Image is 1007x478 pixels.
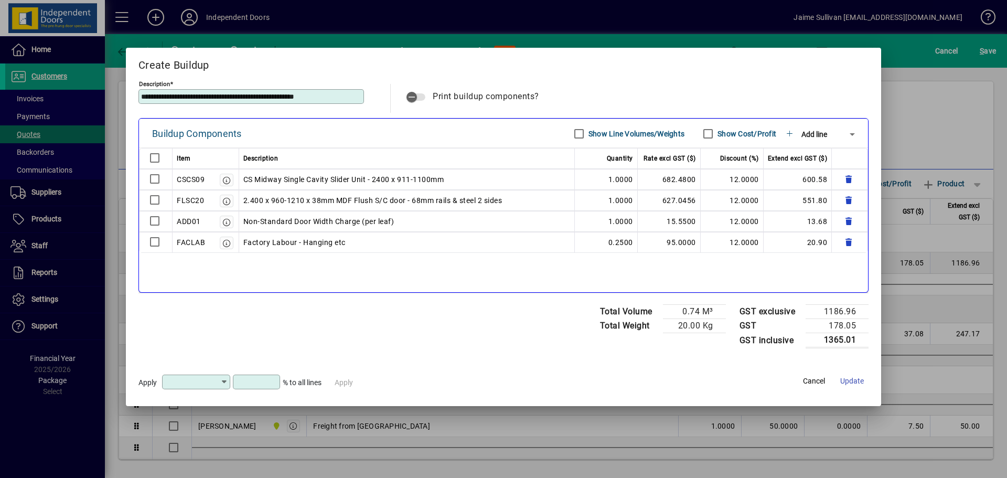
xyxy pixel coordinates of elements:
label: Show Line Volumes/Weights [586,129,684,139]
div: 682.4800 [642,173,696,186]
td: Total Volume [595,305,663,319]
td: Total Weight [595,319,663,333]
div: 15.5500 [642,215,696,228]
div: FACLAB [177,236,205,249]
td: 178.05 [806,319,869,333]
span: Update [840,376,864,387]
td: 1.0000 [575,190,638,211]
div: ADD01 [177,215,201,228]
span: Extend excl GST ($) [768,152,828,165]
span: Rate excl GST ($) [644,152,696,165]
td: 1.0000 [575,211,638,232]
div: 95.0000 [642,236,696,249]
td: GST exclusive [734,305,806,319]
td: GST inclusive [734,333,806,348]
div: CSCS09 [177,173,205,186]
div: Buildup Components [152,125,242,142]
span: Add line [801,130,827,139]
span: Description [243,152,278,165]
td: 1.0000 [575,169,638,190]
td: CS Midway Single Cavity Slider Unit - 2400 x 911-1100mm [239,169,575,190]
span: Print buildup components? [433,91,539,101]
td: 20.90 [764,232,832,253]
td: 0.74 M³ [663,305,726,319]
td: Non-Standard Door Width Charge (per leaf) [239,211,575,232]
td: 12.0000 [701,211,764,232]
span: Apply [138,378,157,387]
td: 12.0000 [701,169,764,190]
span: Quantity [607,152,633,165]
td: 600.58 [764,169,832,190]
span: Discount (%) [720,152,759,165]
label: Show Cost/Profit [715,129,776,139]
td: 12.0000 [701,232,764,253]
td: Factory Labour - Hanging etc [239,232,575,253]
span: % to all lines [283,378,322,387]
mat-label: Description [139,80,170,88]
td: 20.00 Kg [663,319,726,333]
td: 551.80 [764,190,832,211]
span: Cancel [803,376,825,387]
h2: Create Buildup [126,48,881,78]
button: Cancel [797,372,831,391]
td: 1186.96 [806,305,869,319]
div: FLSC20 [177,194,204,207]
td: 2.400 x 960-1210 x 38mm MDF Flush S/C door - 68mm rails & steel 2 sides [239,190,575,211]
button: Update [835,372,869,391]
span: Item [177,152,190,165]
td: 13.68 [764,211,832,232]
td: 1365.01 [806,333,869,348]
div: 627.0456 [642,194,696,207]
td: 0.2500 [575,232,638,253]
td: GST [734,319,806,333]
td: 12.0000 [701,190,764,211]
